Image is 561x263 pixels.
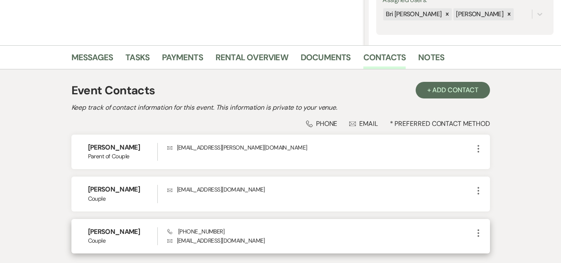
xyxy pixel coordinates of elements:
[71,119,490,128] div: * Preferred Contact Method
[88,185,157,194] h6: [PERSON_NAME]
[301,51,351,69] a: Documents
[363,51,406,69] a: Contacts
[349,119,378,128] div: Email
[167,185,473,194] p: [EMAIL_ADDRESS][DOMAIN_NAME]
[383,8,443,20] div: Bri [PERSON_NAME]
[306,119,338,128] div: Phone
[418,51,444,69] a: Notes
[416,82,490,98] button: + Add Contact
[71,51,113,69] a: Messages
[216,51,288,69] a: Rental Overview
[453,8,505,20] div: [PERSON_NAME]
[162,51,203,69] a: Payments
[88,236,157,245] span: Couple
[88,152,157,161] span: Parent of Couple
[125,51,149,69] a: Tasks
[71,82,155,99] h1: Event Contacts
[88,194,157,203] span: Couple
[88,227,157,236] h6: [PERSON_NAME]
[167,236,473,245] p: [EMAIL_ADDRESS][DOMAIN_NAME]
[88,143,157,152] h6: [PERSON_NAME]
[167,228,224,235] span: [PHONE_NUMBER]
[167,143,473,152] p: [EMAIL_ADDRESS][PERSON_NAME][DOMAIN_NAME]
[71,103,490,113] h2: Keep track of contact information for this event. This information is private to your venue.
